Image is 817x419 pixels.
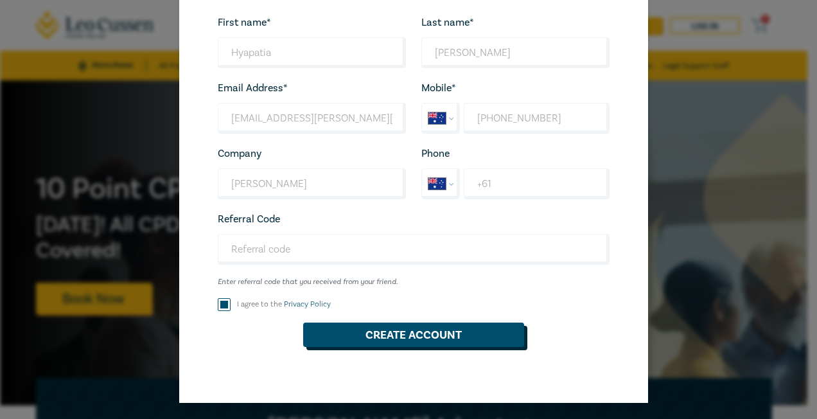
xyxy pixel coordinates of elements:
label: Referral Code [218,213,280,225]
small: Enter referral code that you received from your friend. [218,278,610,287]
label: Email Address* [218,82,288,94]
label: Company [218,148,261,159]
label: Phone [421,148,450,159]
label: I agree to the [237,299,331,310]
button: Create Account [303,323,524,347]
label: Mobile* [421,82,456,94]
input: Enter phone number [464,168,609,199]
label: Last name* [421,17,474,28]
label: First name* [218,17,271,28]
input: Your email [218,103,406,134]
input: Company [218,168,406,199]
input: First name* [218,37,406,68]
input: Enter Mobile number [464,103,609,134]
input: Last name* [421,37,610,68]
input: Referral code [218,234,610,265]
a: Privacy Policy [284,299,331,309]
